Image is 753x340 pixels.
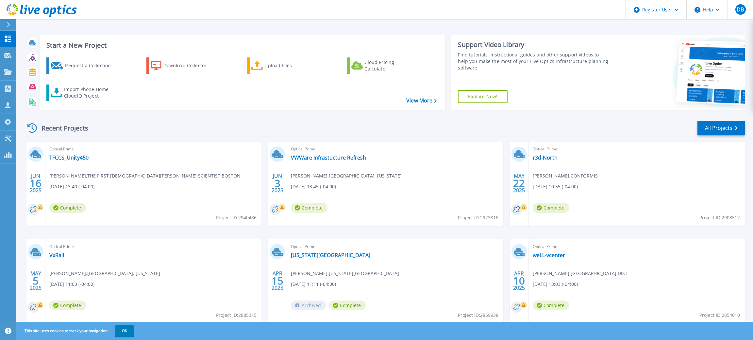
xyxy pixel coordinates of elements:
span: Complete [329,301,366,310]
span: 22 [513,180,525,186]
a: r3d-North [533,154,558,161]
span: [DATE] 13:40 (-04:00) [49,183,94,190]
span: Project ID: 2885315 [216,312,257,319]
span: [PERSON_NAME] , [US_STATE][GEOGRAPHIC_DATA] [291,270,399,277]
a: Request a Collection [46,57,119,74]
a: All Projects [697,121,745,135]
span: Project ID: 2940486 [216,214,257,221]
span: Project ID: 2923816 [458,214,498,221]
span: Optical Prime [49,243,258,250]
a: View More [406,98,437,104]
span: [PERSON_NAME] , THE FIRST [DEMOGRAPHIC_DATA][PERSON_NAME] SCIENTIST BOSTON [49,172,241,179]
span: 5 [33,278,39,284]
span: Complete [291,203,327,213]
a: TFCCS_Unity450 [49,154,89,161]
h3: Start a New Project [46,42,437,49]
div: JUN 2025 [29,171,42,195]
span: Complete [533,203,569,213]
div: Download Collector [163,59,216,72]
span: [PERSON_NAME] , CONFORMIS [533,172,598,179]
span: [DATE] 11:03 (-04:00) [49,281,94,288]
div: Support Video Library [458,40,609,49]
span: Optical Prime [533,146,741,153]
div: APR 2025 [271,269,284,293]
a: Download Collector [146,57,219,74]
div: Recent Projects [25,120,97,136]
a: VWWare Infrastucture Refresh [291,154,366,161]
span: Complete [49,203,86,213]
div: Cloud Pricing Calculator [364,59,417,72]
span: Archived [291,301,326,310]
span: [PERSON_NAME] , [GEOGRAPHIC_DATA] DIST [533,270,627,277]
div: Import Phone Home CloudIQ Project [64,86,115,99]
span: Complete [533,301,569,310]
span: [DATE] 10:55 (-04:00) [533,183,578,190]
span: 10 [513,278,525,284]
span: 16 [30,180,42,186]
span: 3 [275,180,280,186]
div: Upload Files [264,59,317,72]
span: Project ID: 2908512 [699,214,740,221]
a: VxRail [49,252,64,258]
a: Upload Files [247,57,320,74]
span: Complete [49,301,86,310]
span: Optical Prime [49,146,258,153]
span: [PERSON_NAME] , [GEOGRAPHIC_DATA], [US_STATE] [291,172,402,179]
div: MAY 2025 [513,171,525,195]
div: JUN 2025 [271,171,284,195]
span: Optical Prime [291,243,499,250]
span: This site uses cookies to track your navigation. [18,325,134,337]
span: Optical Prime [291,146,499,153]
button: OK [115,325,134,337]
span: [DATE] 13:03 (-04:00) [533,281,578,288]
span: 15 [272,278,283,284]
div: APR 2025 [513,269,525,293]
span: Project ID: 2854010 [699,312,740,319]
a: weLL-vcenter [533,252,565,258]
a: Explore Now! [458,90,508,103]
span: DB [737,7,744,12]
span: [DATE] 13:45 (-04:00) [291,183,336,190]
div: MAY 2025 [29,269,42,293]
a: Cloud Pricing Calculator [347,57,420,74]
span: Optical Prime [533,243,741,250]
div: Request a Collection [65,59,117,72]
div: Find tutorials, instructional guides and other support videos to help you make the most of your L... [458,52,609,71]
span: [DATE] 11:11 (-04:00) [291,281,336,288]
span: Project ID: 2859938 [458,312,498,319]
span: [PERSON_NAME] , [GEOGRAPHIC_DATA], [US_STATE] [49,270,160,277]
a: [US_STATE][GEOGRAPHIC_DATA] [291,252,370,258]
